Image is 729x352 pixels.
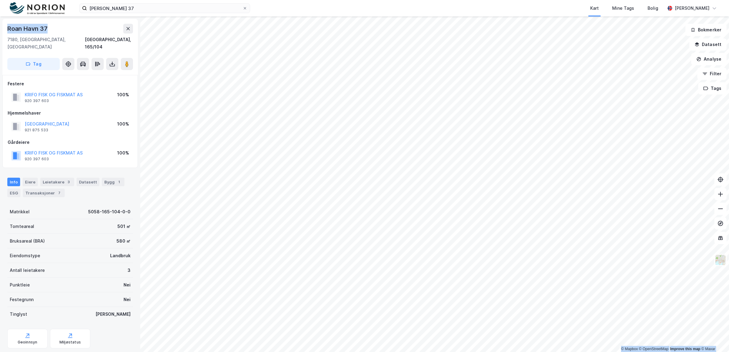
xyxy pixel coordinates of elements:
div: Bruksareal (BRA) [10,237,45,245]
div: 7180, [GEOGRAPHIC_DATA], [GEOGRAPHIC_DATA] [7,36,85,51]
div: 501 ㎡ [117,223,131,230]
div: Antall leietakere [10,267,45,274]
a: Mapbox [621,347,638,351]
div: 3 [127,267,131,274]
div: Kart [590,5,599,12]
div: Nei [124,281,131,289]
div: Info [7,178,20,186]
div: Roan Havn 37 [7,24,49,34]
div: 920 397 603 [25,157,49,162]
div: 920 397 603 [25,98,49,103]
img: norion-logo.80e7a08dc31c2e691866.png [10,2,65,15]
button: Tag [7,58,60,70]
div: Hjemmelshaver [8,109,133,117]
div: Miljøstatus [59,340,81,345]
div: [PERSON_NAME] [675,5,709,12]
div: [PERSON_NAME] [95,311,131,318]
div: Tinglyst [10,311,27,318]
div: Festegrunn [10,296,34,303]
div: 921 875 533 [25,128,48,133]
div: Kontrollprogram for chat [698,323,729,352]
div: [GEOGRAPHIC_DATA], 165/104 [85,36,133,51]
div: 580 ㎡ [117,237,131,245]
div: Tomteareal [10,223,34,230]
div: Bolig [648,5,658,12]
div: Punktleie [10,281,30,289]
div: Datasett [77,178,99,186]
div: Bygg [102,178,124,186]
div: Eiere [23,178,38,186]
div: Gårdeiere [8,139,133,146]
div: Transaksjoner [23,189,65,197]
div: Nei [124,296,131,303]
button: Bokmerker [685,24,727,36]
button: Tags [698,82,727,94]
div: 100% [117,91,129,98]
div: 5058-165-104-0-0 [88,208,131,215]
div: Eiendomstype [10,252,40,259]
div: Leietakere [40,178,74,186]
div: Mine Tags [612,5,634,12]
a: Improve this map [670,347,700,351]
input: Søk på adresse, matrikkel, gårdeiere, leietakere eller personer [87,4,242,13]
a: OpenStreetMap [639,347,669,351]
div: 100% [117,120,129,128]
div: ESG [7,189,20,197]
div: 100% [117,149,129,157]
div: Landbruk [110,252,131,259]
div: Geoinnsyn [18,340,38,345]
div: 1 [116,179,122,185]
div: 3 [66,179,72,185]
iframe: Chat Widget [698,323,729,352]
div: Matrikkel [10,208,30,215]
button: Analyse [691,53,727,65]
button: Filter [697,68,727,80]
div: Festere [8,80,133,87]
img: Z [715,254,726,266]
button: Datasett [689,38,727,51]
div: 7 [56,190,62,196]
